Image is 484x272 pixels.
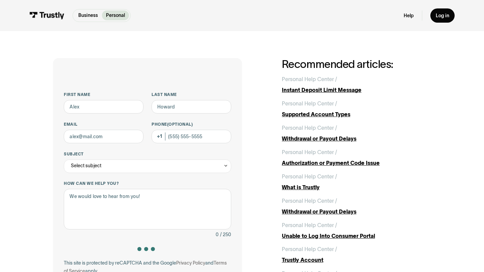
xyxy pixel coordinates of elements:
a: Log in [430,8,455,23]
img: Trustly Logo [29,12,64,19]
input: Alex [64,100,143,114]
a: Personal Help Center /Withdrawal or Payout Delays [282,197,431,216]
a: Personal Help Center /Supported Account Types [282,100,431,119]
label: Phone [152,122,231,127]
div: Unable to Log Into Consumer Portal [282,232,431,240]
label: First name [64,92,143,97]
label: Email [64,122,143,127]
input: Howard [152,100,231,114]
div: Personal Help Center / [282,100,337,108]
a: Personal Help Center /Trustly Account [282,245,431,264]
label: How can we help you? [64,181,231,186]
label: Last name [152,92,231,97]
div: Log in [436,13,449,19]
a: Personal Help Center /Unable to Log Into Consumer Portal [282,221,431,240]
div: Personal Help Center / [282,197,337,205]
div: Supported Account Types [282,110,431,119]
div: Personal Help Center / [282,173,337,181]
input: alex@mail.com [64,130,143,143]
a: Help [404,13,414,19]
div: Personal Help Center / [282,221,337,229]
div: Withdrawal or Payout Delays [282,135,431,143]
div: Select subject [71,162,101,170]
div: Trustly Account [282,256,431,264]
label: Subject [64,151,231,157]
div: Withdrawal or Payout Delays [282,208,431,216]
div: What is Trustly [282,183,431,192]
a: Personal [102,10,129,20]
h2: Recommended articles: [282,58,431,70]
a: Business [74,10,102,20]
p: Personal [106,12,125,19]
div: Personal Help Center / [282,75,337,83]
p: Business [78,12,98,19]
span: (Optional) [167,122,193,126]
a: Personal Help Center /Authorization or Payment Code Issue [282,148,431,167]
div: Personal Help Center / [282,148,337,156]
div: Personal Help Center / [282,124,337,132]
input: (555) 555-5555 [152,130,231,143]
div: Personal Help Center / [282,245,337,253]
a: Personal Help Center /Instant Deposit Limit Message [282,75,431,94]
div: Instant Deposit Limit Message [282,86,431,94]
div: Authorization or Payment Code Issue [282,159,431,167]
a: Personal Help Center /What is Trustly [282,173,431,192]
a: Personal Help Center /Withdrawal or Payout Delays [282,124,431,143]
div: 0 [216,231,219,239]
a: Privacy Policy [176,260,205,266]
div: / 250 [220,231,231,239]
